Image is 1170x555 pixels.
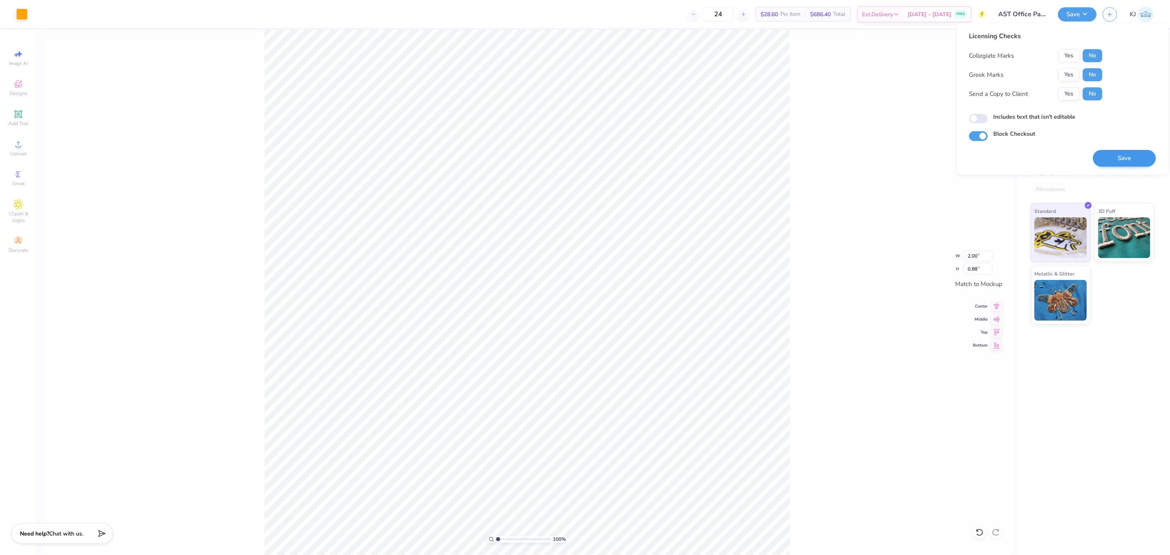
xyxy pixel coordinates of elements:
span: Standard [1034,207,1056,215]
a: KJ [1130,7,1154,22]
span: Metallic & Glitter [1034,269,1075,278]
div: Rhinestones [1031,184,1070,196]
span: FREE [956,11,965,17]
span: Top [973,330,988,335]
button: No [1083,68,1102,81]
span: Middle [973,317,988,322]
span: Upload [10,150,26,157]
span: $28.60 [760,10,778,19]
img: Kendra Jingco [1138,7,1154,22]
span: Total [833,10,845,19]
img: 3D Puff [1098,217,1150,258]
img: Metallic & Glitter [1034,280,1087,321]
span: Bottom [973,343,988,348]
span: Greek [12,180,25,187]
div: Send a Copy to Client [969,89,1028,99]
button: Yes [1058,87,1079,100]
div: Licensing Checks [969,31,1102,41]
div: Collegiate Marks [969,51,1014,61]
span: Per Item [780,10,800,19]
button: Save [1093,150,1156,167]
button: No [1083,87,1102,100]
button: Yes [1058,68,1079,81]
span: KJ [1130,10,1136,19]
span: 3D Puff [1098,207,1115,215]
span: Designs [9,90,27,97]
span: Clipart & logos [4,210,32,223]
label: Block Checkout [993,130,1035,138]
label: Includes text that isn't editable [993,113,1075,121]
button: Save [1058,7,1096,22]
span: $686.40 [810,10,831,19]
input: Untitled Design [992,6,1052,22]
input: – – [702,7,734,22]
span: Add Text [9,120,28,127]
strong: Need help? [20,530,49,538]
div: Greek Marks [969,70,1003,80]
button: No [1083,49,1102,62]
span: Decorate [9,247,28,254]
img: Standard [1034,217,1087,258]
span: Image AI [9,60,28,67]
span: [DATE] - [DATE] [908,10,951,19]
span: Est. Delivery [862,10,893,19]
span: Center [973,304,988,309]
button: Yes [1058,49,1079,62]
span: 100 % [553,535,566,543]
span: Chat with us. [49,530,83,538]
